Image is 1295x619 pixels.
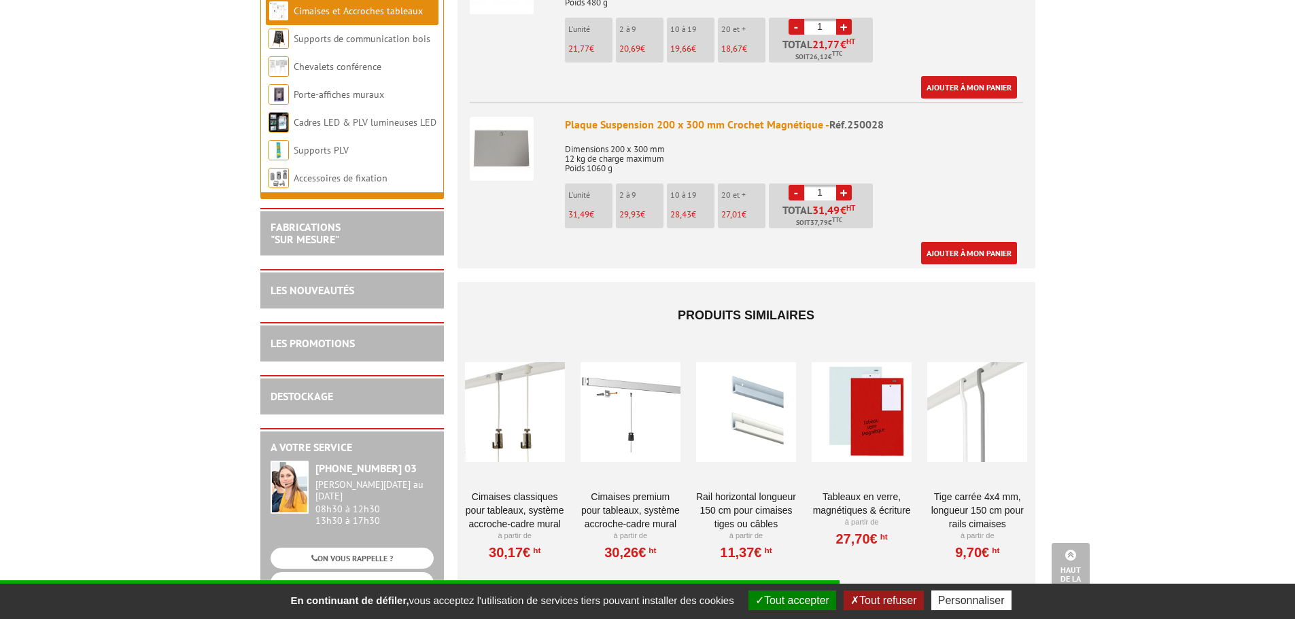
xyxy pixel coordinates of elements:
[465,531,565,542] p: À partir de
[646,546,656,555] sup: HT
[832,50,842,57] sup: TTC
[581,490,680,531] a: Cimaises PREMIUM pour tableaux, système accroche-cadre mural
[294,144,349,156] a: Supports PLV
[878,532,888,542] sup: HT
[290,595,409,606] strong: En continuant de défiler,
[810,52,828,63] span: 26,12
[844,590,923,610] button: Tout refuser
[568,43,589,54] span: 21,77
[315,479,434,526] div: 08h30 à 12h30 13h30 à 17h30
[619,190,663,200] p: 2 à 9
[812,490,912,517] a: Tableaux en verre, magnétiques & écriture
[269,112,289,132] img: Cadres LED & PLV lumineuses LED
[720,548,772,556] a: 11,37€HT
[294,88,384,101] a: Porte-affiches muraux
[789,185,804,200] a: -
[721,43,742,54] span: 18,67
[772,205,873,228] p: Total
[581,531,680,542] p: À partir de
[269,168,289,188] img: Accessoires de fixation
[696,531,796,542] p: À partir de
[670,43,691,54] span: 19,66
[670,190,714,200] p: 10 à 19
[271,336,355,350] a: LES PROMOTIONS
[810,217,828,228] span: 37,79
[294,33,430,45] a: Supports de communication bois
[955,548,999,556] a: 9,70€HT
[846,37,855,46] sup: HT
[721,209,742,220] span: 27,01
[619,44,663,54] p: €
[269,1,289,21] img: Cimaises et Accroches tableaux
[832,216,842,224] sup: TTC
[836,185,852,200] a: +
[269,29,289,49] img: Supports de communication bois
[315,479,434,502] div: [PERSON_NAME][DATE] au [DATE]
[829,118,884,131] span: Réf.250028
[568,24,612,34] p: L'unité
[795,52,842,63] span: Soit €
[568,190,612,200] p: L'unité
[568,210,612,219] p: €
[812,517,912,528] p: À partir de
[565,135,1023,173] p: Dimensions 200 x 300 mm 12 kg de charge maximum Poids 1060 g
[294,60,381,73] a: Chevalets conférence
[721,24,765,34] p: 20 et +
[989,546,999,555] sup: HT
[670,44,714,54] p: €
[835,535,887,543] a: 27,70€HT
[604,548,656,556] a: 30,26€HT
[670,210,714,219] p: €
[840,39,846,50] span: €
[283,595,740,606] span: vous acceptez l'utilisation de services tiers pouvant installer des cookies
[931,590,1012,610] button: Personnaliser (fenêtre modale)
[294,172,387,184] a: Accessoires de fixation
[721,44,765,54] p: €
[812,39,840,50] span: 21,77
[619,210,663,219] p: €
[696,490,796,531] a: Rail horizontal longueur 150 cm pour cimaises tiges ou câbles
[678,308,814,322] span: Produits similaires
[670,24,714,34] p: 10 à 19
[921,76,1017,99] a: Ajouter à mon panier
[1052,543,1090,599] a: Haut de la page
[840,205,846,215] span: €
[927,531,1027,542] p: À partir de
[568,44,612,54] p: €
[470,117,534,181] img: Plaque Suspension 200 x 300 mm Crochet Magnétique
[294,5,423,17] a: Cimaises et Accroches tableaux
[489,548,540,556] a: 30,17€HT
[721,190,765,200] p: 20 et +
[846,203,855,213] sup: HT
[271,461,309,514] img: widget-service.jpg
[748,590,836,610] button: Tout accepter
[271,442,434,454] h2: A votre service
[796,217,842,228] span: Soit €
[565,117,1023,132] div: Plaque Suspension 200 x 300 mm Crochet Magnétique -
[269,56,289,77] img: Chevalets conférence
[271,548,434,569] a: ON VOUS RAPPELLE ?
[530,546,540,555] sup: HT
[619,209,640,220] span: 29,93
[670,209,691,220] span: 28,43
[269,84,289,105] img: Porte-affiches muraux
[619,43,640,54] span: 20,69
[772,39,873,63] p: Total
[294,116,436,128] a: Cadres LED & PLV lumineuses LED
[721,210,765,219] p: €
[271,389,333,403] a: DESTOCKAGE
[812,205,840,215] span: 31,49
[315,461,417,475] strong: [PHONE_NUMBER] 03
[789,19,804,35] a: -
[271,283,354,297] a: LES NOUVEAUTÉS
[921,242,1017,264] a: Ajouter à mon panier
[271,572,434,593] a: CONTACTEZ-NOUS
[836,19,852,35] a: +
[762,546,772,555] sup: HT
[927,490,1027,531] a: Tige carrée 4x4 mm, longueur 150 cm pour rails cimaises
[271,220,341,246] a: FABRICATIONS"Sur Mesure"
[465,490,565,531] a: Cimaises CLASSIQUES pour tableaux, système accroche-cadre mural
[619,24,663,34] p: 2 à 9
[568,209,589,220] span: 31,49
[269,140,289,160] img: Supports PLV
